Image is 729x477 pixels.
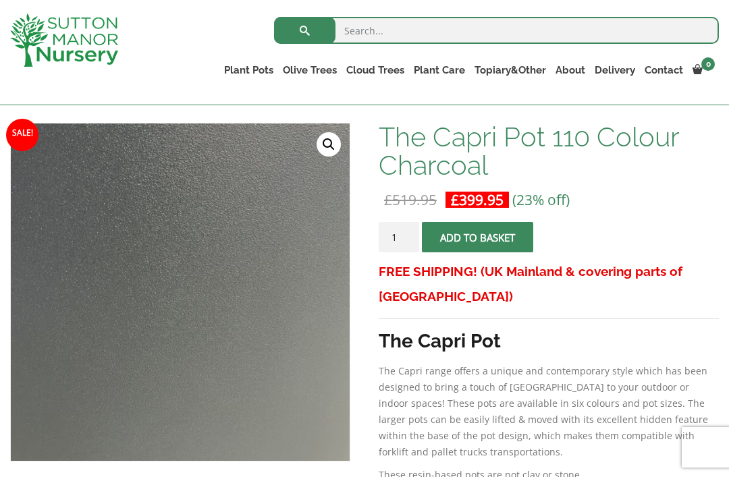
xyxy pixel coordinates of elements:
span: £ [384,190,392,209]
a: Contact [640,61,688,80]
a: About [551,61,590,80]
a: Delivery [590,61,640,80]
bdi: 399.95 [451,190,504,209]
a: Topiary&Other [470,61,551,80]
a: View full-screen image gallery [317,132,341,157]
input: Search... [274,17,719,44]
span: Sale! [6,119,38,151]
a: Plant Care [409,61,470,80]
strong: The Capri Pot [379,330,501,352]
a: Cloud Trees [342,61,409,80]
h1: The Capri Pot 110 Colour Charcoal [379,123,719,179]
span: 0 [701,57,715,71]
h3: FREE SHIPPING! (UK Mainland & covering parts of [GEOGRAPHIC_DATA]) [379,259,719,309]
span: £ [451,190,459,209]
p: The Capri range offers a unique and contemporary style which has been designed to bring a touch o... [379,363,719,460]
input: Product quantity [379,222,419,252]
a: 0 [688,61,719,80]
button: Add to basket [422,222,533,252]
span: (23% off) [512,190,570,209]
bdi: 519.95 [384,190,437,209]
a: Olive Trees [278,61,342,80]
img: logo [10,13,118,67]
a: Plant Pots [219,61,278,80]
